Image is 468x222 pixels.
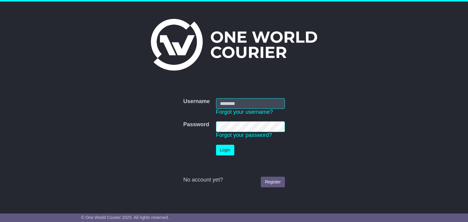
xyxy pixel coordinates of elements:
[216,109,273,115] a: Forgot your username?
[183,98,210,105] label: Username
[151,19,317,71] img: One World
[81,215,169,220] span: © One World Courier 2025. All rights reserved.
[216,132,272,138] a: Forgot your password?
[261,177,285,187] a: Register
[216,145,234,155] button: Login
[183,121,209,128] label: Password
[183,177,285,183] div: No account yet?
